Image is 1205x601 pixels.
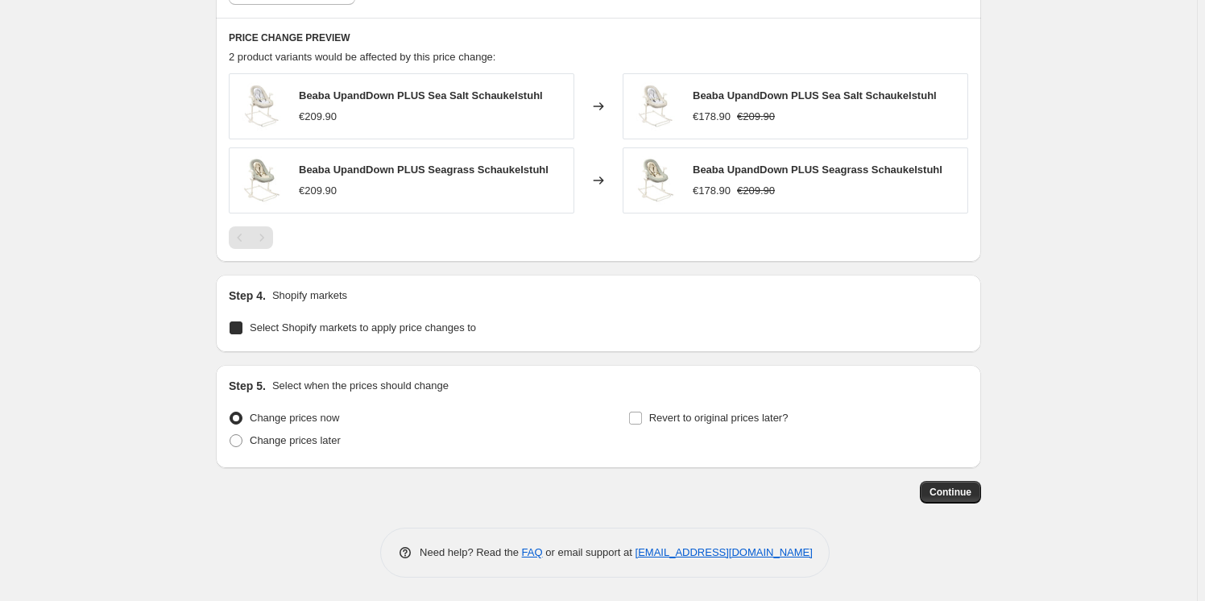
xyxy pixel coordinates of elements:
div: €209.90 [299,183,337,199]
h6: PRICE CHANGE PREVIEW [229,31,968,44]
a: [EMAIL_ADDRESS][DOMAIN_NAME] [636,546,813,558]
span: Beaba UpandDown PLUS Seagrass Schaukelstuhl [693,164,942,176]
button: Continue [920,481,981,504]
div: €178.90 [693,109,731,125]
h2: Step 5. [229,378,266,394]
span: Beaba UpandDown PLUS Sea Salt Schaukelstuhl [693,89,937,102]
span: Change prices later [250,434,341,446]
span: Beaba UpandDown PLUS Sea Salt Schaukelstuhl [299,89,543,102]
span: Continue [930,486,971,499]
span: Need help? Read the [420,546,522,558]
img: 2_1d996112-193e-45a8-ba98-fb5728ead4d3_80x.jpg [238,82,286,131]
span: Change prices now [250,412,339,424]
h2: Step 4. [229,288,266,304]
span: Select Shopify markets to apply price changes to [250,321,476,334]
p: Select when the prices should change [272,378,449,394]
img: 2_35f3f15f-6e31-475c-9614-ac74141d0cd9_80x.jpg [238,156,286,205]
a: FAQ [522,546,543,558]
img: 2_35f3f15f-6e31-475c-9614-ac74141d0cd9_80x.jpg [631,156,680,205]
strike: €209.90 [737,183,775,199]
span: or email support at [543,546,636,558]
span: Revert to original prices later? [649,412,789,424]
span: Beaba UpandDown PLUS Seagrass Schaukelstuhl [299,164,549,176]
span: 2 product variants would be affected by this price change: [229,51,495,63]
p: Shopify markets [272,288,347,304]
div: €209.90 [299,109,337,125]
img: 2_1d996112-193e-45a8-ba98-fb5728ead4d3_80x.jpg [631,82,680,131]
strike: €209.90 [737,109,775,125]
nav: Pagination [229,226,273,249]
div: €178.90 [693,183,731,199]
